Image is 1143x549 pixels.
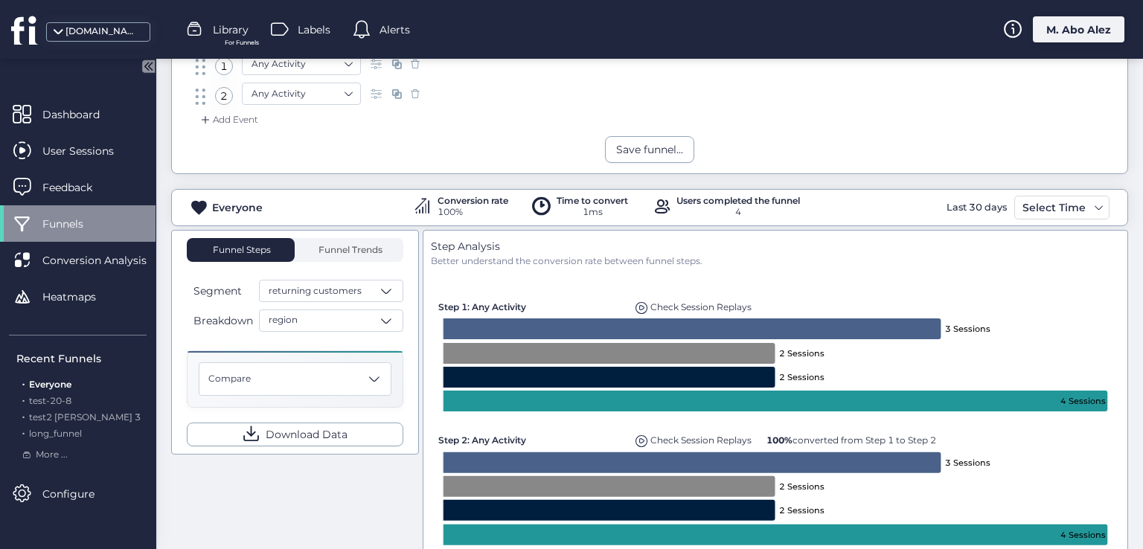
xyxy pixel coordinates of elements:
[431,254,1121,269] div: Better understand the conversion rate between funnel steps.
[650,434,752,446] span: Check Session Replays
[779,372,825,382] text: 2 Sessions
[438,301,526,312] span: Step 1: Any Activity
[16,350,147,367] div: Recent Funnels
[779,505,825,516] text: 2 Sessions
[557,196,628,205] div: Time to convert
[225,38,259,48] span: For Funnels
[616,141,683,158] div: Save funnel...
[187,423,403,446] button: Download Data
[22,408,25,423] span: .
[766,434,936,446] span: converted from Step 1 to Step 2
[315,245,382,254] span: Funnel Trends
[557,205,628,219] div: 1ms
[187,312,256,330] button: Breakdown
[269,313,298,327] span: region
[36,448,68,462] span: More ...
[193,312,253,329] span: Breakdown
[42,289,118,305] span: Heatmaps
[438,196,508,205] div: Conversion rate
[766,434,793,446] b: 100%
[1060,396,1106,406] text: 4 Sessions
[193,283,242,299] span: Segment
[676,196,800,205] div: Users completed the funnel
[252,53,351,75] nz-select-item: Any Activity
[438,434,526,446] span: Step 2: Any Activity
[211,245,271,254] span: Funnel Steps
[198,112,258,127] div: Add Event
[779,481,825,492] text: 2 Sessions
[29,379,71,390] span: Everyone
[438,205,508,219] div: 100%
[42,486,117,502] span: Configure
[1033,16,1124,42] div: M. Abo Alez
[943,196,1011,219] div: Last 30 days
[187,282,256,300] button: Segment
[22,392,25,406] span: .
[29,411,141,423] span: test2 [PERSON_NAME] 3
[208,372,251,386] span: Compare
[632,427,755,448] div: Replays of user dropping
[676,205,800,219] div: 4
[22,376,25,390] span: .
[1019,199,1089,216] div: Select Time
[215,87,233,105] div: 2
[42,252,169,269] span: Conversion Analysis
[212,199,263,216] div: Everyone
[42,216,106,232] span: Funnels
[632,294,755,315] div: Replays of user dropping
[29,428,82,439] span: long_funnel
[215,57,233,75] div: 1
[945,457,990,468] text: 3 Sessions
[650,301,752,312] span: Check Session Replays
[779,348,825,359] text: 2 Sessions
[252,83,351,105] nz-select-item: Any Activity
[763,427,940,447] div: 100% converted from Step 1 to Step 2
[213,22,249,38] span: Library
[42,106,122,123] span: Dashboard
[22,425,25,439] span: .
[298,22,330,38] span: Labels
[65,25,140,39] div: [DOMAIN_NAME]
[380,22,410,38] span: Alerts
[29,395,71,406] span: test-20-8
[945,324,990,334] text: 3 Sessions
[438,427,624,447] div: Step 2: Any Activity
[438,294,624,314] div: Step 1: Any Activity
[431,238,1121,254] div: Step Analysis
[42,179,115,196] span: Feedback
[1060,530,1106,540] text: 4 Sessions
[266,426,348,443] span: Download Data
[269,284,362,298] span: returning customers
[42,143,136,159] span: User Sessions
